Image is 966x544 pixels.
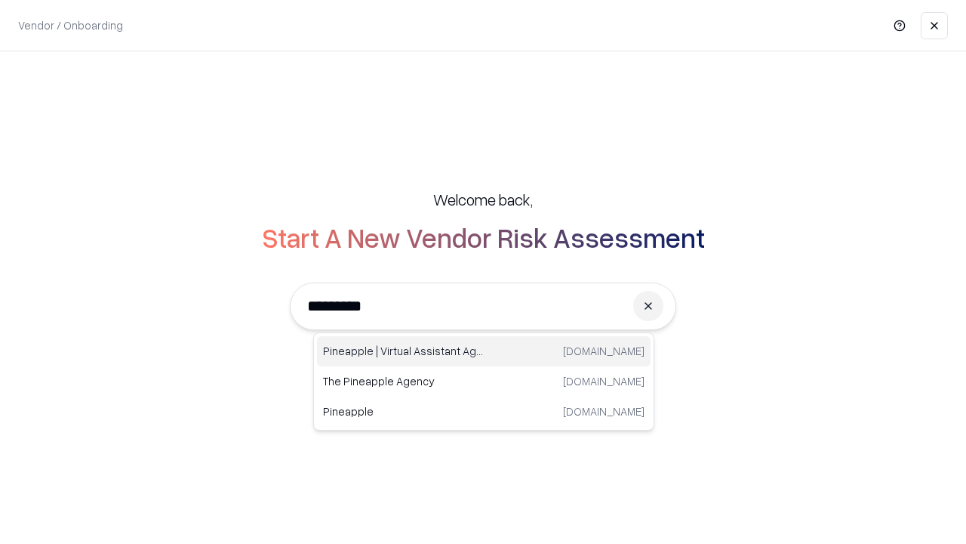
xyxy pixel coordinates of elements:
[563,343,645,359] p: [DOMAIN_NAME]
[323,373,484,389] p: The Pineapple Agency
[313,332,654,431] div: Suggestions
[323,343,484,359] p: Pineapple | Virtual Assistant Agency
[18,17,123,33] p: Vendor / Onboarding
[563,403,645,419] p: [DOMAIN_NAME]
[262,222,705,252] h2: Start A New Vendor Risk Assessment
[433,189,533,210] h5: Welcome back,
[323,403,484,419] p: Pineapple
[563,373,645,389] p: [DOMAIN_NAME]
